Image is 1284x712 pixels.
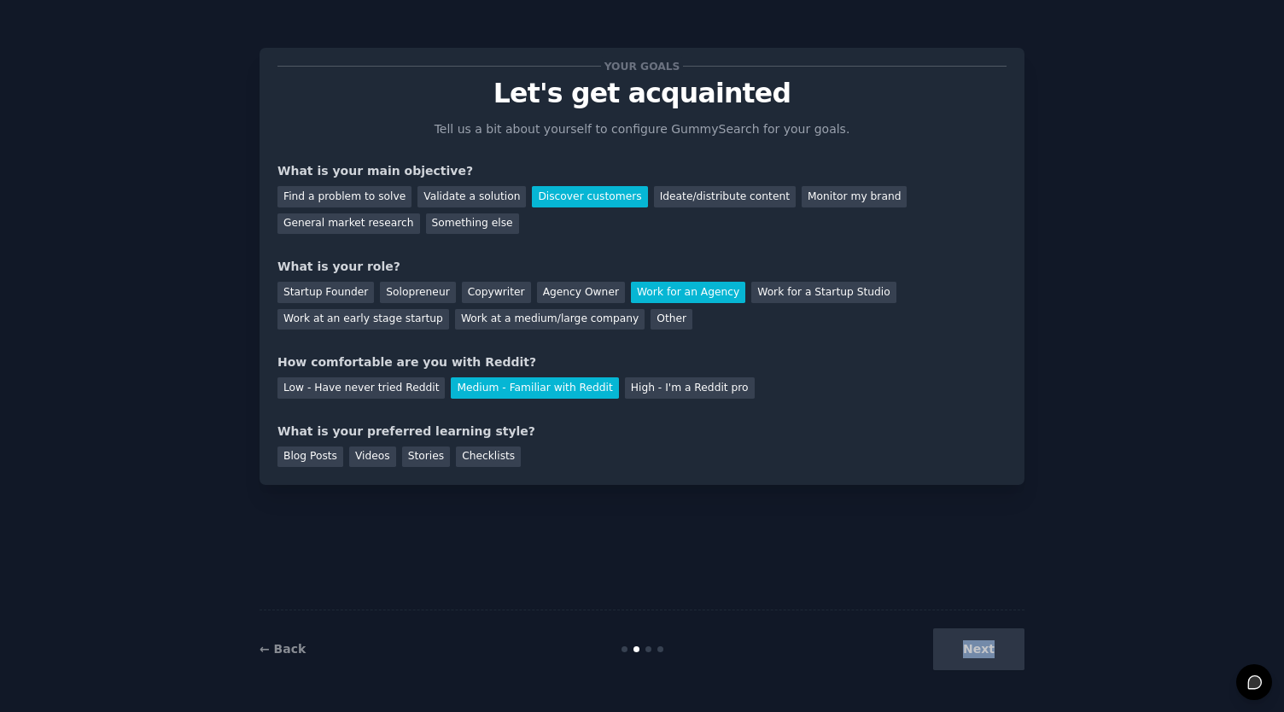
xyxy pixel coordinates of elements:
p: Let's get acquainted [277,79,1007,108]
div: Ideate/distribute content [654,186,796,207]
span: Your goals [601,57,683,75]
div: Solopreneur [380,282,455,303]
div: Low - Have never tried Reddit [277,377,445,399]
div: Agency Owner [537,282,625,303]
div: Medium - Familiar with Reddit [451,377,618,399]
div: Work for a Startup Studio [751,282,896,303]
div: General market research [277,213,420,235]
div: Discover customers [532,186,647,207]
div: Stories [402,446,450,468]
div: How comfortable are you with Reddit? [277,353,1007,371]
div: High - I'm a Reddit pro [625,377,755,399]
div: What is your role? [277,258,1007,276]
div: Work at an early stage startup [277,309,449,330]
div: Videos [349,446,396,468]
a: ← Back [260,642,306,656]
div: Copywriter [462,282,531,303]
div: Checklists [456,446,521,468]
div: Something else [426,213,519,235]
div: Work for an Agency [631,282,745,303]
div: Other [651,309,692,330]
p: Tell us a bit about yourself to configure GummySearch for your goals. [427,120,857,138]
div: Startup Founder [277,282,374,303]
div: Validate a solution [417,186,526,207]
div: What is your preferred learning style? [277,423,1007,441]
div: Work at a medium/large company [455,309,645,330]
div: Monitor my brand [802,186,907,207]
div: What is your main objective? [277,162,1007,180]
div: Blog Posts [277,446,343,468]
div: Find a problem to solve [277,186,411,207]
